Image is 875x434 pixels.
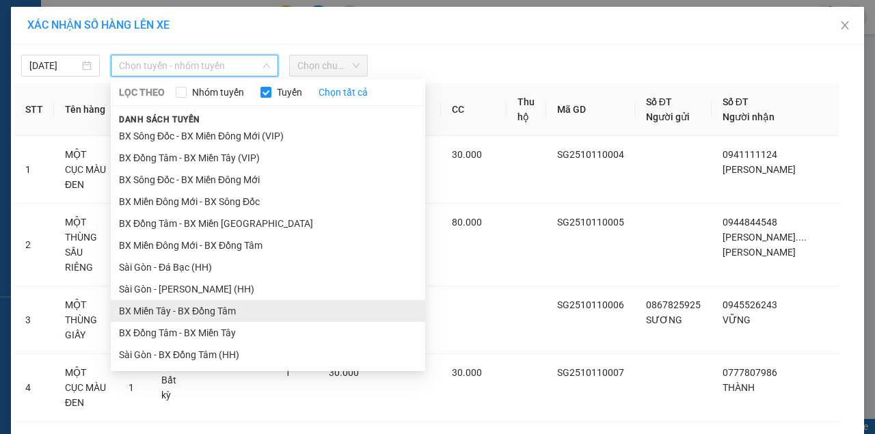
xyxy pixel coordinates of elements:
[271,85,308,100] span: Tuyến
[14,286,54,354] td: 3
[29,58,79,73] input: 11/10/2025
[111,234,425,256] li: BX Miền Đông Mới - BX Đồng Tâm
[723,164,796,175] span: [PERSON_NAME]
[12,12,150,44] div: Trạm [GEOGRAPHIC_DATA]
[646,96,672,107] span: Số ĐT
[452,149,482,160] span: 30.000
[262,62,271,70] span: down
[12,13,33,27] span: Gửi:
[14,136,54,204] td: 1
[723,367,777,378] span: 0777807986
[723,314,751,325] span: VỮNG
[723,299,777,310] span: 0945526243
[507,83,546,136] th: Thu hộ
[14,204,54,286] td: 2
[150,354,191,422] td: Bất kỳ
[27,18,170,31] span: XÁC NHẬN SỐ HÀNG LÊN XE
[160,13,193,27] span: Nhận:
[111,147,425,169] li: BX Đồng Tâm - BX Miền Tây (VIP)
[160,44,270,61] div: AN
[111,322,425,344] li: BX Đồng Tâm - BX Miền Tây
[14,83,54,136] th: STT
[54,354,118,422] td: MỘT CỤC MÀU ĐEN
[557,299,624,310] span: SG2510110006
[546,83,635,136] th: Mã GD
[111,300,425,322] li: BX Miền Tây - BX Đồng Tâm
[452,367,482,378] span: 30.000
[111,278,425,300] li: Sài Gòn - [PERSON_NAME] (HH)
[129,382,134,393] span: 1
[723,149,777,160] span: 0941111124
[452,217,482,228] span: 80.000
[54,83,118,136] th: Tên hàng
[557,149,624,160] span: SG2510110004
[158,92,177,106] span: CC :
[319,85,368,100] a: Chọn tất cả
[54,136,118,204] td: MỘT CỤC MÀU ĐEN
[839,20,850,31] span: close
[285,367,291,378] span: 1
[111,344,425,366] li: Sài Gòn - BX Đồng Tâm (HH)
[111,256,425,278] li: Sài Gòn - Đá Bạc (HH)
[54,286,118,354] td: MỘT THÙNG GIẤY
[723,96,749,107] span: Số ĐT
[160,12,270,44] div: Trạm Sông Đốc
[723,382,755,393] span: THÀNH
[160,61,270,80] div: 0944813466
[826,7,864,45] button: Close
[111,213,425,234] li: BX Đồng Tâm - BX Miền [GEOGRAPHIC_DATA]
[646,111,690,122] span: Người gửi
[111,125,425,147] li: BX Sông Đốc - BX Miền Đông Mới (VIP)
[111,191,425,213] li: BX Miền Đông Mới - BX Sông Đốc
[187,85,250,100] span: Nhóm tuyến
[441,83,507,136] th: CC
[646,299,701,310] span: 0867825925
[54,204,118,286] td: MỘT THÙNG SẦU RIÊNG
[111,113,208,126] span: Danh sách tuyến
[119,55,270,76] span: Chọn tuyến - nhóm tuyến
[111,169,425,191] li: BX Sông Đốc - BX Miền Đông Mới
[557,217,624,228] span: SG2510110005
[723,217,777,228] span: 0944844548
[14,354,54,422] td: 4
[557,367,624,378] span: SG2510110007
[329,367,359,378] span: 30.000
[723,232,807,258] span: [PERSON_NAME]....[PERSON_NAME]
[646,314,682,325] span: SƯƠNG
[119,85,165,100] span: LỌC THEO
[297,55,360,76] span: Chọn chuyến
[723,111,775,122] span: Người nhận
[158,88,271,107] div: 320.000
